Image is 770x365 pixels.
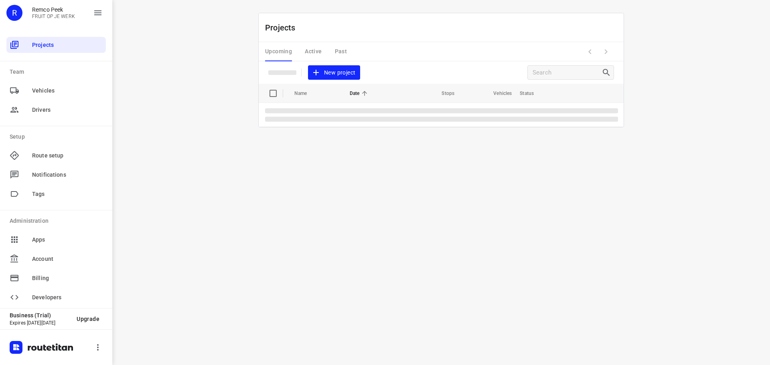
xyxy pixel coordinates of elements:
[32,106,103,114] span: Drivers
[32,6,75,13] p: Remco Peek
[32,41,103,49] span: Projects
[6,5,22,21] div: R
[70,312,106,326] button: Upgrade
[431,89,454,98] span: Stops
[32,171,103,179] span: Notifications
[308,65,360,80] button: New project
[6,83,106,99] div: Vehicles
[598,44,614,60] span: Next Page
[520,89,544,98] span: Status
[6,37,106,53] div: Projects
[313,68,355,78] span: New project
[10,320,70,326] p: Expires [DATE][DATE]
[32,255,103,263] span: Account
[10,217,106,225] p: Administration
[483,89,512,98] span: Vehicles
[6,102,106,118] div: Drivers
[533,67,602,79] input: Search projects
[6,232,106,248] div: Apps
[265,22,302,34] p: Projects
[10,312,70,319] p: Business (Trial)
[294,89,318,98] span: Name
[32,236,103,244] span: Apps
[32,274,103,282] span: Billing
[582,44,598,60] span: Previous Page
[32,190,103,198] span: Tags
[32,293,103,302] span: Developers
[602,68,614,77] div: Search
[32,151,103,160] span: Route setup
[6,147,106,163] div: Route setup
[6,270,106,286] div: Billing
[350,89,370,98] span: Date
[32,14,75,19] p: FRUIT OP JE WERK
[6,289,106,305] div: Developers
[77,316,99,322] span: Upgrade
[6,167,106,183] div: Notifications
[10,133,106,141] p: Setup
[6,251,106,267] div: Account
[6,186,106,202] div: Tags
[32,87,103,95] span: Vehicles
[10,68,106,76] p: Team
